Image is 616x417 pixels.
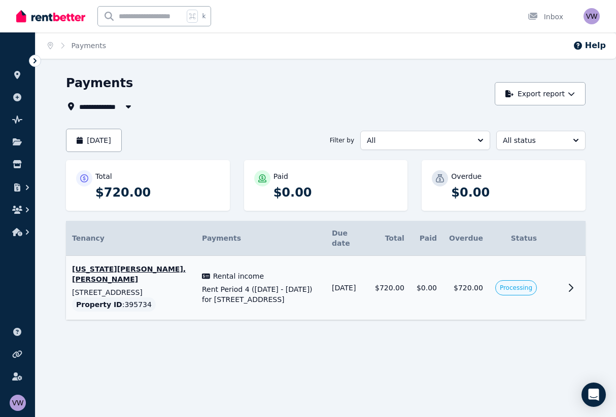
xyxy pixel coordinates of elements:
img: Victoria Whitbread [584,8,600,24]
p: $0.00 [273,184,398,201]
p: $720.00 [95,184,220,201]
span: k [202,12,206,20]
div: : 395734 [72,297,156,312]
p: Total [95,171,112,181]
button: All status [496,131,586,150]
span: All [367,135,469,145]
button: Help [573,40,606,52]
span: Property ID [76,299,122,310]
th: Paid [410,221,443,256]
th: Due date [326,221,369,256]
button: [DATE] [66,129,122,152]
span: Payments [202,234,241,242]
button: Export report [495,82,586,105]
img: RentBetter [16,9,85,24]
th: Tenancy [66,221,196,256]
td: $720.00 [369,256,410,320]
p: [US_STATE][PERSON_NAME], [PERSON_NAME] [72,264,190,284]
p: Overdue [451,171,482,181]
span: Processing [500,284,532,292]
span: Rent Period 4 ([DATE] - [DATE]) for [STREET_ADDRESS] [202,284,320,305]
p: Paid [273,171,288,181]
h1: Payments [66,75,133,91]
button: All [360,131,490,150]
th: Total [369,221,410,256]
a: Payments [72,42,107,50]
th: Status [489,221,543,256]
div: Open Intercom Messenger [581,383,606,407]
img: Victoria Whitbread [10,395,26,411]
p: $0.00 [451,184,575,201]
td: $0.00 [410,256,443,320]
nav: Breadcrumb [36,32,118,59]
span: $720.00 [454,284,483,292]
p: [STREET_ADDRESS] [72,287,190,297]
div: Inbox [528,12,563,22]
span: Rental income [213,271,264,281]
td: [DATE] [326,256,369,320]
span: All status [503,135,565,145]
th: Overdue [443,221,489,256]
span: Filter by [330,136,354,144]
